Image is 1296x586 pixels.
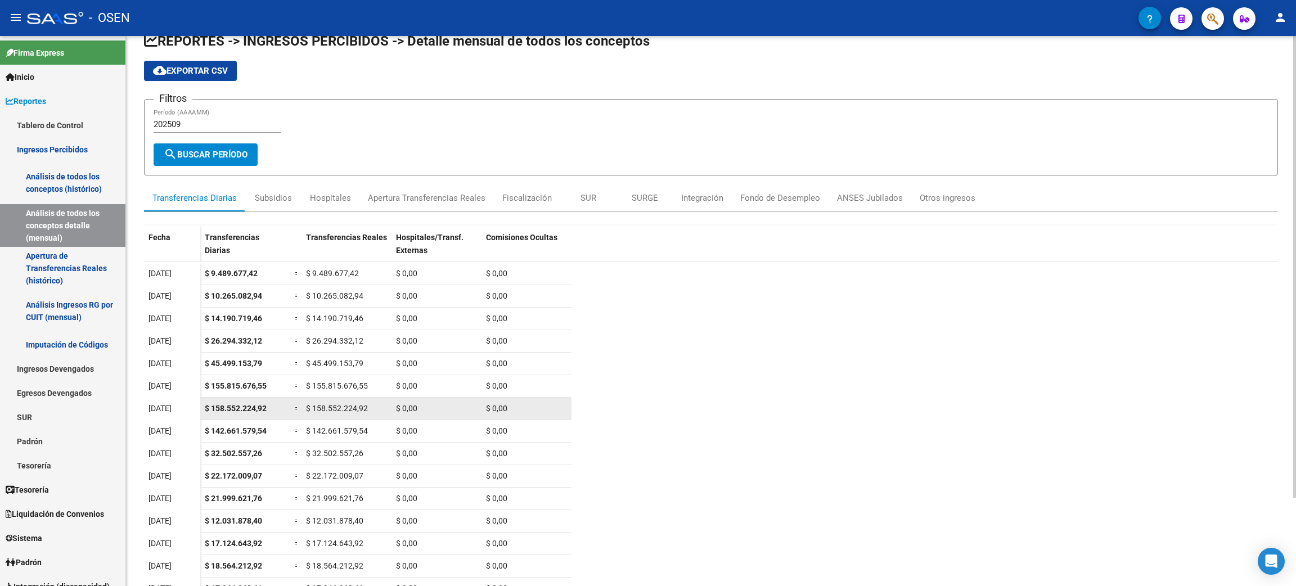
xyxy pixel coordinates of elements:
span: $ 32.502.557,26 [306,449,363,458]
span: $ 0,00 [486,404,507,413]
span: $ 32.502.557,26 [205,449,262,458]
span: $ 0,00 [486,359,507,368]
span: [DATE] [148,291,172,300]
span: $ 9.489.677,42 [205,269,258,278]
span: [DATE] [148,314,172,323]
span: $ 45.499.153,79 [205,359,262,368]
span: [DATE] [148,269,172,278]
span: Fecha [148,233,170,242]
span: $ 0,00 [486,336,507,345]
span: [DATE] [148,359,172,368]
span: = [295,291,299,300]
span: $ 21.999.621,76 [306,494,363,503]
span: = [295,561,299,570]
span: = [295,426,299,435]
span: $ 26.294.332,12 [205,336,262,345]
span: [DATE] [148,494,172,503]
span: Sistema [6,532,42,544]
span: [DATE] [148,539,172,548]
span: = [295,269,299,278]
span: = [295,404,299,413]
span: $ 18.564.212,92 [205,561,262,570]
span: REPORTES -> INGRESOS PERCIBIDOS -> Detalle mensual de todos los conceptos [144,33,650,49]
span: $ 0,00 [486,494,507,503]
span: $ 26.294.332,12 [306,336,363,345]
span: $ 17.124.643,92 [306,539,363,548]
span: $ 0,00 [396,359,417,368]
span: $ 12.031.878,40 [306,516,363,525]
span: $ 0,00 [396,381,417,390]
mat-icon: search [164,147,177,161]
span: $ 12.031.878,40 [205,516,262,525]
span: $ 0,00 [486,269,507,278]
span: $ 0,00 [486,561,507,570]
span: [DATE] [148,404,172,413]
span: $ 0,00 [396,539,417,548]
span: $ 0,00 [396,404,417,413]
button: Buscar Período [154,143,258,166]
span: $ 142.661.579,54 [205,426,267,435]
span: $ 0,00 [396,426,417,435]
h3: Filtros [154,91,192,106]
span: $ 9.489.677,42 [306,269,359,278]
div: Open Intercom Messenger [1258,548,1285,575]
span: Firma Express [6,47,64,59]
span: Hospitales/Transf. Externas [396,233,463,255]
span: $ 0,00 [396,269,417,278]
span: = [295,471,299,480]
span: Transferencias Diarias [205,233,259,255]
span: [DATE] [148,561,172,570]
span: $ 0,00 [396,314,417,323]
span: = [295,539,299,548]
span: = [295,381,299,390]
span: Comisiones Ocultas [486,233,557,242]
span: = [295,449,299,458]
datatable-header-cell: Transferencias Diarias [200,226,290,273]
span: Buscar Período [164,150,247,160]
div: ANSES Jubilados [837,192,903,204]
span: $ 0,00 [486,449,507,458]
span: [DATE] [148,426,172,435]
span: Reportes [6,95,46,107]
div: Otros ingresos [920,192,975,204]
span: $ 155.815.676,55 [205,381,267,390]
span: [DATE] [148,336,172,345]
datatable-header-cell: Transferencias Reales [301,226,391,273]
span: [DATE] [148,471,172,480]
div: SURGE [632,192,658,204]
span: $ 0,00 [396,291,417,300]
span: = [295,314,299,323]
span: $ 0,00 [396,561,417,570]
div: Integración [681,192,723,204]
span: Exportar CSV [153,66,228,76]
span: $ 0,00 [486,539,507,548]
mat-icon: cloud_download [153,64,166,77]
div: Subsidios [255,192,292,204]
span: $ 0,00 [486,471,507,480]
span: $ 0,00 [486,291,507,300]
span: $ 0,00 [486,381,507,390]
div: Fiscalización [502,192,552,204]
span: $ 0,00 [396,494,417,503]
span: $ 0,00 [486,314,507,323]
span: = [295,494,299,503]
mat-icon: person [1273,11,1287,24]
span: $ 17.124.643,92 [205,539,262,548]
span: $ 14.190.719,46 [205,314,262,323]
span: - OSEN [89,6,130,30]
span: Transferencias Reales [306,233,387,242]
div: Fondo de Desempleo [740,192,820,204]
span: [DATE] [148,449,172,458]
span: = [295,336,299,345]
div: Hospitales [310,192,351,204]
span: $ 10.265.082,94 [306,291,363,300]
span: Liquidación de Convenios [6,508,104,520]
span: $ 22.172.009,07 [205,471,262,480]
span: $ 158.552.224,92 [306,404,368,413]
span: = [295,516,299,525]
span: $ 0,00 [396,471,417,480]
span: $ 22.172.009,07 [306,471,363,480]
span: [DATE] [148,516,172,525]
span: Padrón [6,556,42,569]
span: $ 0,00 [396,516,417,525]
